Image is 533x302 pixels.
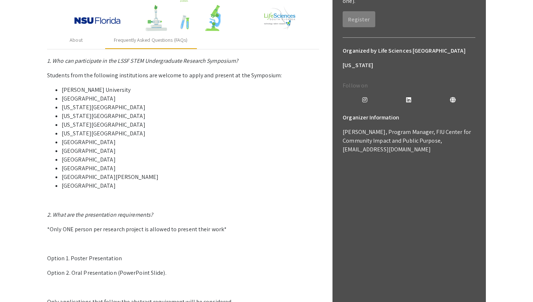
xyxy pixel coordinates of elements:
[343,128,475,154] p: [PERSON_NAME], Program Manager, FIU Center for Community Impact and Public Purpose, [EMAIL_ADDRES...
[62,155,319,164] li: [GEOGRAPHIC_DATA]
[47,254,319,263] p: Option 1. Poster Presentation
[62,103,319,112] li: [US_STATE][GEOGRAPHIC_DATA]
[70,36,83,44] div: About
[62,138,319,147] li: [GEOGRAPHIC_DATA]
[47,269,319,277] p: Option 2. Oral Presentation (PowerPoint Slide).
[47,211,153,219] em: 2. What are the presentation requirements?
[62,147,319,155] li: [GEOGRAPHIC_DATA]
[343,44,475,73] h6: Organized by Life Sciences [GEOGRAPHIC_DATA][US_STATE]
[62,86,319,94] li: [PERSON_NAME] University
[62,94,319,103] li: [GEOGRAPHIC_DATA]
[62,173,319,181] li: [GEOGRAPHIC_DATA][PERSON_NAME]
[62,129,319,138] li: [US_STATE][GEOGRAPHIC_DATA]
[343,11,375,27] button: Register
[62,121,319,129] li: [US_STATE][GEOGRAPHIC_DATA]
[343,110,475,125] h6: Organizer Information
[62,112,319,121] li: [US_STATE][GEOGRAPHIC_DATA]
[5,269,31,297] iframe: Chat
[62,181,319,190] li: [GEOGRAPHIC_DATA]
[47,225,319,234] p: *Only ONE person per research project is allowed to present their work*
[47,57,238,65] em: 1. Who can participate in the LSSF STEM Undergraduate Research Symposium?
[343,81,475,90] p: Follow on
[62,164,319,173] li: [GEOGRAPHIC_DATA]
[114,36,187,44] div: Frequently Asked Questions (FAQs)
[47,71,319,80] p: Students from the following institutions are welcome to apply and present at the Symposium:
